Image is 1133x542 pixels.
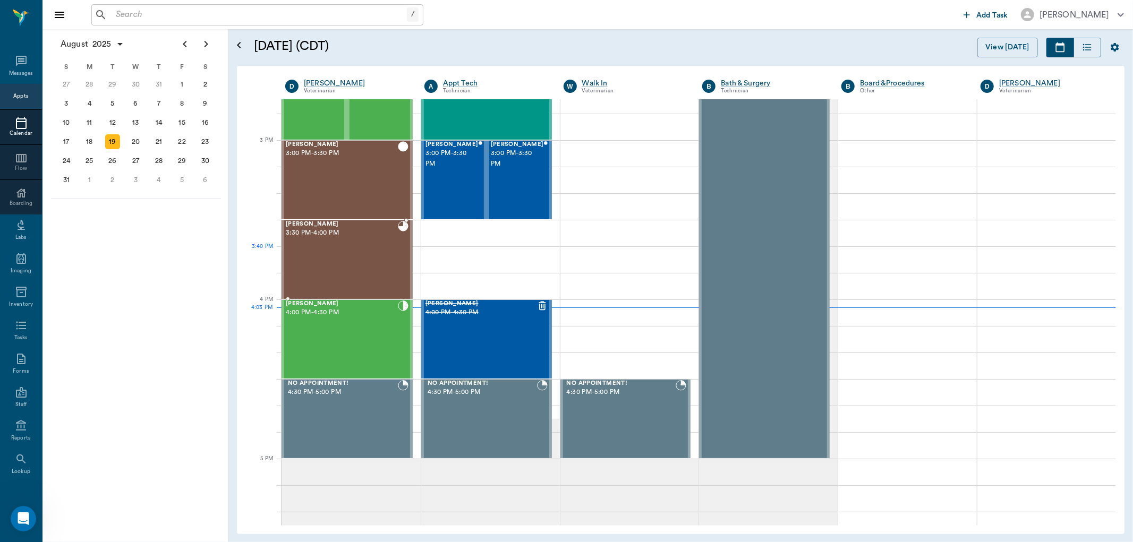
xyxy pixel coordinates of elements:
div: Wednesday, August 6, 2025 [129,96,143,111]
div: Forms [13,367,29,375]
div: S [55,59,78,75]
span: [PERSON_NAME] [425,141,479,148]
div: Monday, August 25, 2025 [82,153,97,168]
div: Thursday, August 21, 2025 [151,134,166,149]
div: Friday, August 15, 2025 [175,115,190,130]
div: Staff [15,401,27,409]
div: Tasks [14,334,28,342]
div: Sunday, August 10, 2025 [59,115,74,130]
h5: [DATE] (CDT) [254,38,533,55]
div: Other [860,87,965,96]
div: B [841,80,855,93]
div: W [564,80,577,93]
div: Technician [721,87,825,96]
div: Labs [15,234,27,242]
div: [PERSON_NAME] [999,78,1104,89]
span: [PERSON_NAME] [425,300,537,307]
button: Previous page [174,33,195,55]
div: 3 PM [245,135,273,161]
div: Tuesday, July 29, 2025 [105,77,120,92]
div: M [78,59,101,75]
div: Wednesday, July 30, 2025 [129,77,143,92]
div: Technician [443,87,548,96]
div: Friday, August 8, 2025 [175,96,190,111]
span: 2025 [90,37,114,51]
div: CHECKED_OUT, 3:00 PM - 3:30 PM [421,140,487,220]
input: Search [112,7,407,22]
div: Sunday, July 27, 2025 [59,77,74,92]
div: Today, Tuesday, August 19, 2025 [105,134,120,149]
a: Board &Procedures [860,78,965,89]
div: Wednesday, August 13, 2025 [129,115,143,130]
button: August2025 [55,33,130,55]
div: Thursday, July 31, 2025 [151,77,166,92]
div: A [424,80,438,93]
iframe: Intercom live chat [11,506,36,531]
div: Veterinarian [582,87,687,96]
div: Monday, September 1, 2025 [82,173,97,187]
a: Walk In [582,78,687,89]
div: 4 PM [245,294,273,321]
div: Saturday, August 2, 2025 [198,77,212,92]
div: / [407,7,419,22]
div: D [981,80,994,93]
div: CHECKED_OUT, 2:30 PM - 3:00 PM [347,61,412,140]
div: Tuesday, August 5, 2025 [105,96,120,111]
div: Imaging [11,267,31,275]
div: CHECKED_IN, 4:00 PM - 4:30 PM [282,299,413,379]
span: 4:30 PM - 5:00 PM [567,387,676,398]
button: Add Task [959,5,1012,24]
span: NO APPOINTMENT! [288,380,398,387]
div: Friday, September 5, 2025 [175,173,190,187]
div: Wednesday, August 27, 2025 [129,153,143,168]
a: Appt Tech [443,78,548,89]
div: Appts [13,92,28,100]
span: 4:00 PM - 4:30 PM [425,307,537,318]
span: NO APPOINTMENT! [428,380,537,387]
div: BOOKED, 4:30 PM - 5:00 PM [282,379,413,459]
div: Thursday, August 28, 2025 [151,153,166,168]
span: 3:00 PM - 3:30 PM [425,148,479,169]
div: Sunday, August 31, 2025 [59,173,74,187]
div: CHECKED_OUT, 2:30 PM - 3:00 PM [282,61,347,140]
div: [PERSON_NAME] [1040,8,1109,21]
div: Veterinarian [999,87,1104,96]
button: View [DATE] [977,38,1038,57]
div: Wednesday, August 20, 2025 [129,134,143,149]
button: Open calendar [233,25,245,66]
div: S [193,59,217,75]
div: BOOKED, 4:30 PM - 5:00 PM [560,379,691,459]
div: CHECKED_OUT, 2:30 PM - 3:00 PM [421,61,552,140]
div: BOOKED, 4:30 PM - 5:00 PM [421,379,552,459]
div: Messages [9,70,33,78]
div: T [147,59,171,75]
div: READY_TO_CHECKOUT, 3:30 PM - 4:00 PM [282,220,413,299]
div: Tuesday, August 26, 2025 [105,153,120,168]
span: NO APPOINTMENT! [567,380,676,387]
div: Saturday, August 30, 2025 [198,153,212,168]
span: 3:00 PM - 3:30 PM [491,148,544,169]
div: F [171,59,194,75]
div: Monday, August 4, 2025 [82,96,97,111]
button: [PERSON_NAME] [1012,5,1132,24]
div: Tuesday, September 2, 2025 [105,173,120,187]
span: 4:00 PM - 4:30 PM [286,307,398,318]
button: Next page [195,33,217,55]
div: 5 PM [245,453,273,480]
div: Inventory [9,300,33,308]
div: Bath & Surgery [721,78,825,89]
span: [PERSON_NAME] [491,141,544,148]
span: [PERSON_NAME] [286,300,398,307]
div: Friday, August 1, 2025 [175,77,190,92]
span: [PERSON_NAME] [286,221,398,228]
div: CHECKED_OUT, 3:00 PM - 3:30 PM [487,140,552,220]
div: Veterinarian [304,87,408,96]
div: D [285,80,299,93]
div: Thursday, September 4, 2025 [151,173,166,187]
div: Tuesday, August 12, 2025 [105,115,120,130]
div: B [702,80,715,93]
div: Saturday, August 9, 2025 [198,96,212,111]
span: 4:30 PM - 5:00 PM [288,387,398,398]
